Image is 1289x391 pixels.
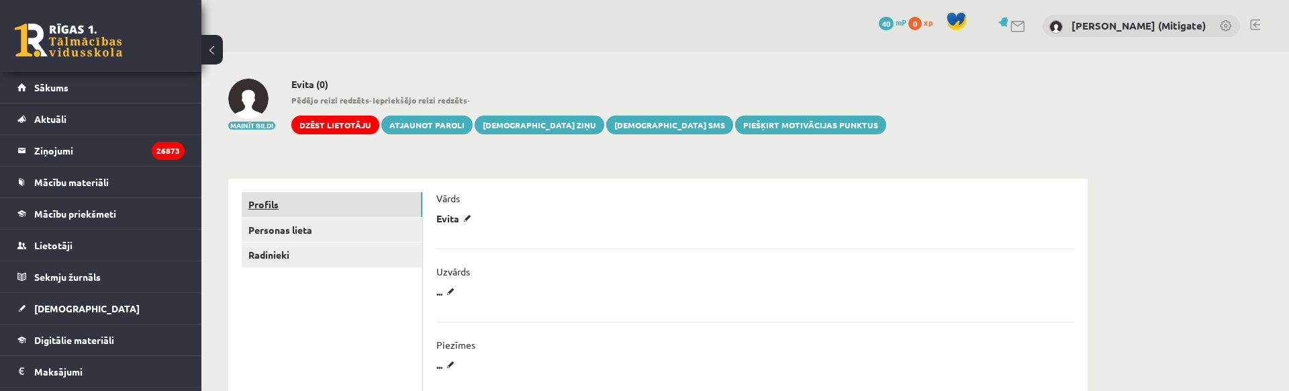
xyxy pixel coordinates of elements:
p: Vārds [436,192,460,204]
p: ... [436,286,459,298]
legend: Ziņojumi [34,135,185,166]
span: Mācību materiāli [34,176,109,188]
a: [PERSON_NAME] (Mitigate) [1071,19,1206,32]
a: Sekmju žurnāls [17,261,185,292]
a: [DEMOGRAPHIC_DATA] ziņu [475,116,604,134]
a: Atjaunot paroli [381,116,473,134]
a: Rīgas 1. Tālmācības vidusskola [15,24,122,57]
p: Uzvārds [436,265,470,277]
a: Piešķirt motivācijas punktus [735,116,886,134]
a: Maksājumi [17,356,185,387]
a: Ziņojumi26873 [17,135,185,166]
legend: Maksājumi [34,356,185,387]
a: Aktuāli [17,103,185,134]
p: Piezīmes [436,339,475,351]
span: Mācību priekšmeti [34,208,116,220]
img: Vitālijs Viļums (Mitigate) [1049,20,1063,34]
p: Evita [436,212,476,224]
a: Digitālie materiāli [17,324,185,355]
b: Iepriekšējo reizi redzēts [373,95,467,105]
span: Lietotāji [34,239,73,251]
a: [DEMOGRAPHIC_DATA] SMS [606,116,733,134]
a: Sākums [17,72,185,103]
a: 0 xp [908,17,939,28]
button: Mainīt bildi [228,122,275,130]
span: Aktuāli [34,113,66,125]
span: mP [896,17,906,28]
p: ... [436,359,459,371]
span: 0 [908,17,922,30]
b: Pēdējo reizi redzēts [291,95,369,105]
span: Sekmju žurnāls [34,271,101,283]
span: Digitālie materiāli [34,334,114,346]
a: Personas lieta [242,218,422,243]
a: Radinieki [242,243,422,267]
span: 40 [879,17,894,30]
h2: Evita (0) [291,79,886,90]
span: [DEMOGRAPHIC_DATA] [34,302,140,314]
span: xp [924,17,933,28]
a: Profils [242,192,422,217]
a: Lietotāji [17,230,185,261]
a: 40 mP [879,17,906,28]
i: 26873 [152,142,185,160]
a: Mācību materiāli [17,167,185,198]
a: [DEMOGRAPHIC_DATA] [17,293,185,324]
span: Sākums [34,81,68,93]
img: Evita [228,79,269,119]
a: Dzēst lietotāju [291,116,379,134]
a: Mācību priekšmeti [17,198,185,229]
span: - - [291,94,886,106]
